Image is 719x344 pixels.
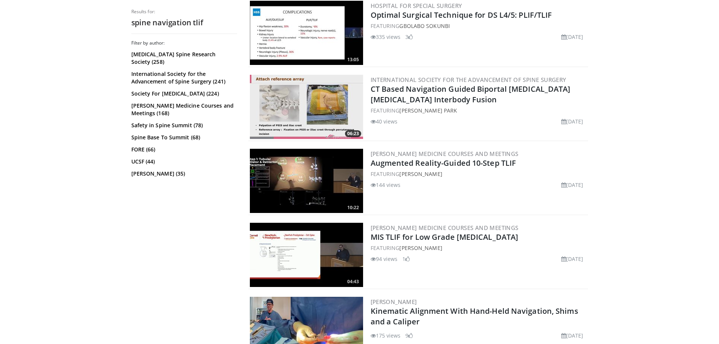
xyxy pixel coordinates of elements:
a: Safety in Spine Summit (78) [131,122,235,129]
h2: spine navigation tlif [131,18,237,28]
a: [PERSON_NAME] [399,244,442,251]
li: [DATE] [561,181,584,189]
a: [PERSON_NAME] Medicine Courses and Meetings (168) [131,102,235,117]
p: Results for: [131,9,237,15]
li: 9 [405,332,413,339]
a: Augmented Reality-Guided 10-Step TLIF [371,158,516,168]
li: 175 views [371,332,401,339]
a: [PERSON_NAME] Park [399,107,457,114]
img: 8aa8345d-62ed-4ae1-8b04-dff0320db84f.300x170_q85_crop-smart_upscale.jpg [250,1,363,65]
a: 10:22 [250,149,363,213]
span: 13:05 [345,56,361,63]
span: 10:22 [345,204,361,211]
div: FEATURING [371,106,587,114]
a: Society For [MEDICAL_DATA] (224) [131,90,235,97]
a: 06:23 [250,75,363,139]
a: Optimal Surgical Technique for DS L4/5: PLIF/TLIF [371,10,552,20]
h3: Filter by author: [131,40,237,46]
a: Gbolabo Sokunbi [399,22,450,29]
a: [PERSON_NAME] [371,298,417,305]
a: [PERSON_NAME] Medicine Courses and Meetings [371,224,519,231]
a: [PERSON_NAME] (35) [131,170,235,177]
a: Spine Base To Summit (68) [131,134,235,141]
a: International Society for the Advancement of Spine Surgery [371,76,567,83]
li: [DATE] [561,33,584,41]
li: 40 views [371,117,398,125]
span: 06:23 [345,130,361,137]
a: [PERSON_NAME] Medicine Courses and Meetings [371,150,519,157]
a: Kinematic Alignment With Hand-Held Navigation, Shims and a Caliper [371,306,578,327]
a: UCSF (44) [131,158,235,165]
li: 3 [405,33,413,41]
li: 1 [402,255,410,263]
div: FEATURING [371,170,587,178]
li: 144 views [371,181,401,189]
a: International Society for the Advancement of Spine Surgery (241) [131,70,235,85]
img: 382e4517-5b14-4244-9784-64469e973cfd.300x170_q85_crop-smart_upscale.jpg [250,223,363,287]
li: [DATE] [561,255,584,263]
li: [DATE] [561,332,584,339]
span: 04:43 [345,278,361,285]
div: FEATURING [371,244,587,252]
img: f6609b00-3cd5-4147-9011-5523746a5de3.300x170_q85_crop-smart_upscale.jpg [250,75,363,139]
li: 94 views [371,255,398,263]
a: 04:43 [250,223,363,287]
img: 11100154-0164-4815-902a-d7d2dbed850f.300x170_q85_crop-smart_upscale.jpg [250,149,363,213]
a: 13:05 [250,1,363,65]
li: 335 views [371,33,401,41]
a: CT Based Navigation Guided Biportal [MEDICAL_DATA] [MEDICAL_DATA] Interbody Fusion [371,84,571,105]
a: [PERSON_NAME] [399,170,442,177]
li: [DATE] [561,117,584,125]
a: MIS TLIF for Low Grade [MEDICAL_DATA] [371,232,519,242]
a: Hospital for Special Surgery [371,2,462,9]
a: [MEDICAL_DATA] Spine Research Society (258) [131,51,235,66]
div: FEATURING [371,22,587,30]
a: FORE (66) [131,146,235,153]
